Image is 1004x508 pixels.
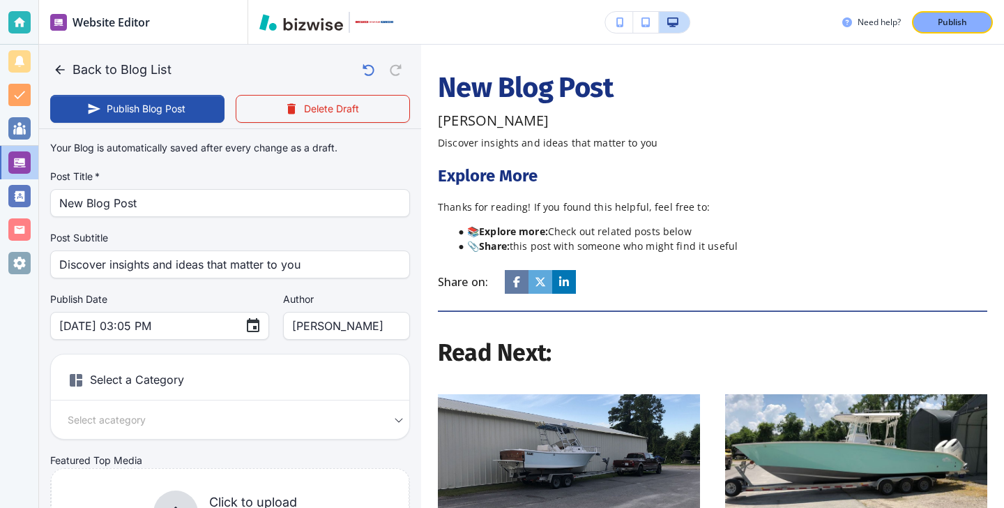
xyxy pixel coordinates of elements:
p: Your Blog is automatically saved after every change as a draft. [50,140,337,156]
strong: Explore more: [479,225,548,238]
h2: Website Editor [73,14,150,31]
a: Social media link to linkedin account [552,270,576,294]
p: Discover insights and ideas that matter to you [438,135,657,150]
li: 📚 Check out related posts below [452,224,987,239]
button: Publish [912,11,993,33]
input: Enter author name [292,313,401,339]
label: Author [283,292,410,306]
span: Explore More [438,166,538,186]
h1: New Blog Post [438,70,613,106]
h6: [PERSON_NAME] [438,112,549,130]
span: Select a category [68,412,146,428]
h6: Select a Category [51,366,409,401]
input: MM DD, YYYY [59,313,234,339]
button: Publish Blog Post [50,95,225,123]
img: Your Logo [356,21,393,23]
img: editor icon [50,14,67,31]
p: Thanks for reading! If you found this helpful, feel free to: [438,200,987,214]
h3: Need help? [858,16,901,29]
input: Write your post title [59,190,401,216]
p: Publish [938,16,967,29]
label: Post Title [50,170,410,184]
a: Social media link to twitter account [528,270,552,294]
label: Post Subtitle [50,231,410,245]
strong: Share: [479,239,510,253]
button: Choose date, selected date is Oct 14, 2025 [239,312,267,340]
h2: Read Next: [438,340,987,366]
img: Bizwise Logo [259,14,343,31]
button: Delete Draft [236,95,410,123]
input: Write your post subtitle [59,251,401,278]
button: Back to Blog List [50,56,177,84]
h6: Share on: [438,275,488,290]
li: 📎 this post with someone who might find it useful [452,239,987,253]
a: Social media link to facebook account [505,270,528,294]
